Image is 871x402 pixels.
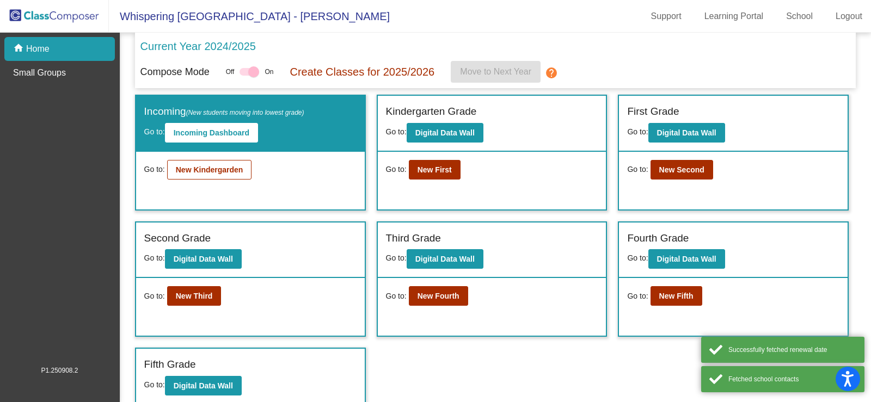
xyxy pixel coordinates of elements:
button: Digital Data Wall [407,249,483,269]
label: Fifth Grade [144,357,196,373]
a: Logout [827,8,871,25]
p: Small Groups [13,66,66,79]
b: Digital Data Wall [657,128,716,137]
b: New Fourth [418,292,459,300]
label: Second Grade [144,231,211,246]
span: Go to: [144,127,165,136]
span: Go to: [386,253,407,262]
span: Go to: [144,380,165,389]
b: Digital Data Wall [174,381,233,390]
span: Move to Next Year [460,67,531,76]
span: Go to: [144,290,165,302]
span: Go to: [627,253,648,262]
span: Off [226,67,235,77]
p: Compose Mode [140,65,210,79]
b: Digital Data Wall [657,255,716,263]
span: Whispering [GEOGRAPHIC_DATA] - [PERSON_NAME] [109,8,390,25]
button: Move to Next Year [451,61,541,83]
b: New Second [659,165,704,174]
b: New Third [176,292,213,300]
label: Incoming [144,104,304,120]
span: Go to: [144,253,165,262]
b: New Kindergarden [176,165,243,174]
span: Go to: [386,164,407,175]
p: Home [26,42,50,55]
a: Learning Portal [696,8,772,25]
button: New Second [651,160,713,180]
a: School [777,8,821,25]
span: (New students moving into lowest grade) [186,109,304,116]
span: On [265,67,273,77]
span: Go to: [386,290,407,302]
b: New First [418,165,452,174]
button: New Fifth [651,286,702,306]
div: Successfully fetched renewal date [728,345,856,355]
button: Digital Data Wall [407,123,483,143]
span: Go to: [627,127,648,136]
button: New First [409,160,461,180]
button: New Kindergarden [167,160,252,180]
button: New Fourth [409,286,468,306]
label: Fourth Grade [627,231,689,246]
label: First Grade [627,104,679,120]
b: New Fifth [659,292,694,300]
label: Kindergarten Grade [386,104,477,120]
b: Digital Data Wall [174,255,233,263]
label: Third Grade [386,231,441,246]
span: Go to: [386,127,407,136]
a: Support [642,8,690,25]
button: Digital Data Wall [165,376,242,395]
p: Create Classes for 2025/2026 [290,64,434,80]
p: Current Year 2024/2025 [140,38,256,54]
button: Digital Data Wall [165,249,242,269]
button: Digital Data Wall [648,249,725,269]
button: Digital Data Wall [648,123,725,143]
span: Go to: [144,164,165,175]
mat-icon: home [13,42,26,55]
button: New Third [167,286,222,306]
b: Digital Data Wall [415,255,475,263]
div: Fetched school contacts [728,374,856,384]
b: Incoming Dashboard [174,128,249,137]
b: Digital Data Wall [415,128,475,137]
mat-icon: help [545,66,558,79]
span: Go to: [627,164,648,175]
span: Go to: [627,290,648,302]
button: Incoming Dashboard [165,123,258,143]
